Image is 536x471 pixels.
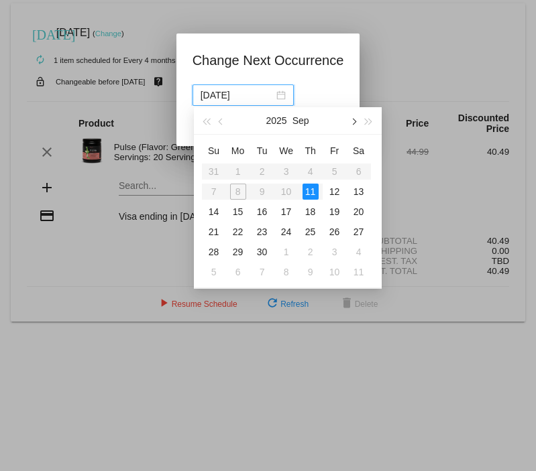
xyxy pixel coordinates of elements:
[193,50,344,71] h1: Change Next Occurrence
[327,264,343,280] div: 10
[214,107,229,134] button: Previous month (PageUp)
[327,244,343,260] div: 3
[347,202,371,222] td: 9/20/2025
[202,140,226,161] th: Sun
[230,224,246,240] div: 22
[250,140,274,161] th: Tue
[274,242,299,262] td: 10/1/2025
[351,184,367,200] div: 13
[274,202,299,222] td: 9/17/2025
[274,140,299,161] th: Wed
[327,184,343,200] div: 12
[303,204,319,220] div: 18
[193,114,252,138] button: Update
[323,182,347,202] td: 9/12/2025
[226,202,250,222] td: 9/15/2025
[292,107,309,134] button: Sep
[323,140,347,161] th: Fri
[274,262,299,282] td: 10/8/2025
[303,224,319,240] div: 25
[323,222,347,242] td: 9/26/2025
[201,88,274,103] input: Select date
[250,262,274,282] td: 10/7/2025
[347,222,371,242] td: 9/27/2025
[303,244,319,260] div: 2
[347,242,371,262] td: 10/4/2025
[323,262,347,282] td: 10/10/2025
[226,242,250,262] td: 9/29/2025
[254,264,270,280] div: 7
[323,202,347,222] td: 9/19/2025
[351,224,367,240] div: 27
[347,262,371,282] td: 10/11/2025
[250,202,274,222] td: 9/16/2025
[250,242,274,262] td: 9/30/2025
[206,264,222,280] div: 5
[299,222,323,242] td: 9/25/2025
[351,244,367,260] div: 4
[323,242,347,262] td: 10/3/2025
[266,107,287,134] button: 2025
[254,204,270,220] div: 16
[230,264,246,280] div: 6
[299,242,323,262] td: 10/2/2025
[299,262,323,282] td: 10/9/2025
[230,244,246,260] div: 29
[361,107,376,134] button: Next year (Control + right)
[206,244,222,260] div: 28
[278,244,294,260] div: 1
[299,140,323,161] th: Thu
[299,202,323,222] td: 9/18/2025
[199,107,214,134] button: Last year (Control + left)
[278,204,294,220] div: 17
[226,222,250,242] td: 9/22/2025
[202,202,226,222] td: 9/14/2025
[206,204,222,220] div: 14
[202,262,226,282] td: 10/5/2025
[278,224,294,240] div: 24
[327,224,343,240] div: 26
[346,107,361,134] button: Next month (PageDown)
[226,262,250,282] td: 10/6/2025
[202,242,226,262] td: 9/28/2025
[254,224,270,240] div: 23
[206,224,222,240] div: 21
[351,264,367,280] div: 11
[230,204,246,220] div: 15
[347,140,371,161] th: Sat
[226,140,250,161] th: Mon
[250,222,274,242] td: 9/23/2025
[303,264,319,280] div: 9
[274,222,299,242] td: 9/24/2025
[351,204,367,220] div: 20
[347,182,371,202] td: 9/13/2025
[254,244,270,260] div: 30
[278,264,294,280] div: 8
[327,204,343,220] div: 19
[202,222,226,242] td: 9/21/2025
